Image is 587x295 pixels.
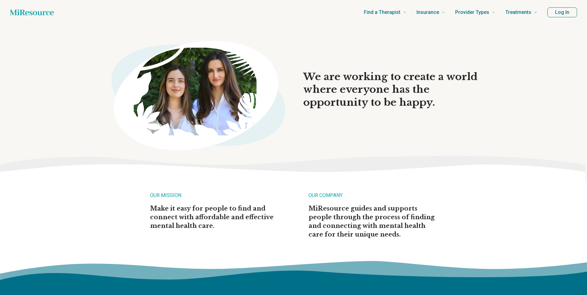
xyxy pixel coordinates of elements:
h1: We are working to create a world where everyone has the opportunity to be happy. [303,71,486,109]
p: MiResource guides and supports people through the process of finding and connecting with mental h... [309,204,437,239]
h2: OUR MISSION [150,192,279,204]
span: Insurance [417,8,439,17]
span: Find a Therapist [364,8,400,17]
p: Make it easy for people to find and connect with affordable and effective mental health care. [150,204,279,230]
h2: OUR COMPANY [309,192,437,204]
button: Log In [547,7,577,17]
span: Treatments [505,8,531,17]
span: Provider Types [455,8,489,17]
a: Home page [10,6,54,19]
